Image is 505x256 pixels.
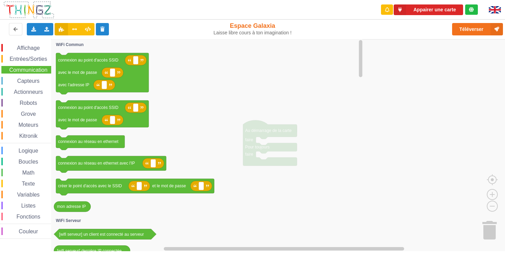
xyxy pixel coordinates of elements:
text: connexion au point d'accès SSID [58,58,119,63]
span: Kitronik [18,133,38,139]
button: Appairer une carte [394,4,463,15]
text: et le mot de passe [152,183,186,188]
div: Tu es connecté au serveur de création de Thingz [465,4,478,15]
span: Affichage [16,45,41,51]
span: Robots [19,100,38,106]
span: Boucles [18,159,39,165]
text: connexion au point d'accès SSID [58,105,119,110]
div: Espace Galaxia [210,22,296,36]
span: Variables [16,192,41,198]
text: WiFi Serveur [56,218,81,223]
img: gb.png [489,6,501,13]
span: Communication [8,67,48,73]
span: Texte [21,181,36,187]
img: thingz_logo.png [3,1,55,19]
text: avec le mot de passe [58,70,97,75]
span: Math [21,170,36,176]
span: Fonctions [15,214,41,220]
text: [wifi serveur] un client est connecté au serveur [59,232,144,236]
span: Grove [20,111,37,117]
text: avec l'adresse IP [58,82,89,87]
text: connexion au réseau en ethernet [58,139,119,144]
text: mon adresse IP [57,204,86,209]
span: Couleur [18,229,39,234]
text: créer le point d'accès avec le SSID [58,183,122,188]
button: Téléverser [452,23,503,35]
text: connexion au réseau en ethernet avec l'IP [58,161,135,166]
span: Entrées/Sorties [9,56,48,62]
span: Logique [18,148,39,154]
text: WiFi Commun [56,42,84,47]
span: Listes [20,203,37,209]
span: Capteurs [16,78,41,84]
span: Actionneurs [13,89,44,95]
text: avec le mot de passe [58,118,97,122]
span: Moteurs [18,122,40,128]
div: Laisse libre cours à ton imagination ! [210,30,296,36]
